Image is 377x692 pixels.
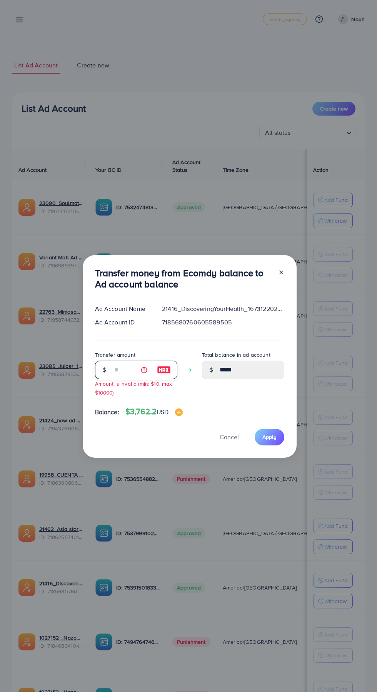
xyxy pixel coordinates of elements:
span: Apply [262,433,277,441]
button: Apply [255,429,284,445]
span: Cancel [220,433,239,441]
label: Total balance in ad account [202,351,270,359]
img: image [157,365,171,375]
h3: Transfer money from Ecomdy balance to Ad account balance [95,267,272,290]
img: image [175,408,183,416]
div: 7185680760605589505 [156,318,290,327]
div: Ad Account ID [89,318,156,327]
label: Transfer amount [95,351,135,359]
div: 21416_DiscoveringYourHealth_1673122022707 [156,304,290,313]
h4: $3,762.2 [125,407,183,417]
small: Amount is invalid (min: $10, max: $10000) [95,380,173,396]
span: Balance: [95,408,119,417]
div: Ad Account Name [89,304,156,313]
span: USD [157,408,168,416]
button: Cancel [210,429,249,445]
